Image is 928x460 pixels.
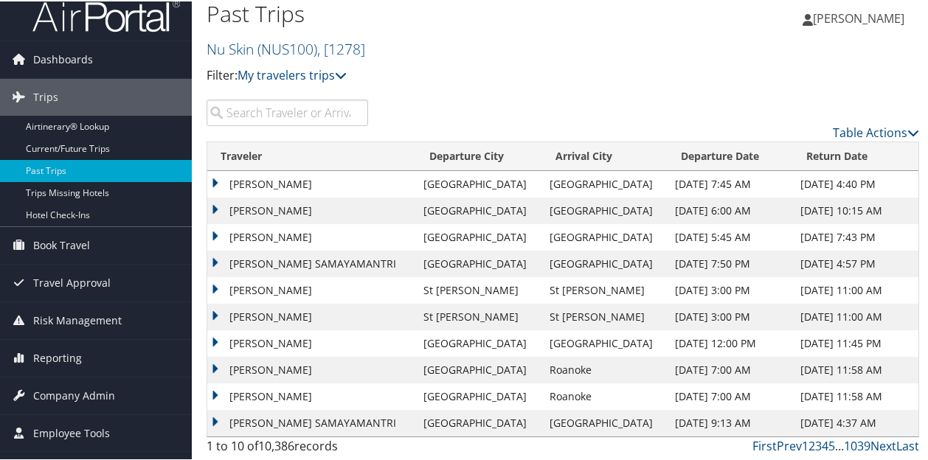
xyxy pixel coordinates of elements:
[317,38,365,57] span: , [ 1278 ]
[542,170,668,196] td: [GEOGRAPHIC_DATA]
[207,223,416,249] td: [PERSON_NAME]
[542,329,668,355] td: [GEOGRAPHIC_DATA]
[668,355,792,382] td: [DATE] 7:00 AM
[416,329,541,355] td: [GEOGRAPHIC_DATA]
[793,382,918,408] td: [DATE] 11:58 AM
[668,302,792,329] td: [DATE] 3:00 PM
[542,141,668,170] th: Arrival City: activate to sort column ascending
[416,249,541,276] td: [GEOGRAPHIC_DATA]
[33,263,111,300] span: Travel Approval
[542,408,668,435] td: [GEOGRAPHIC_DATA]
[828,436,835,453] a: 5
[207,170,416,196] td: [PERSON_NAME]
[257,38,317,57] span: ( NUS100 )
[416,141,541,170] th: Departure City: activate to sort column ascending
[416,223,541,249] td: [GEOGRAPHIC_DATA]
[793,329,918,355] td: [DATE] 11:45 PM
[33,77,58,114] span: Trips
[238,66,347,82] a: My travelers trips
[793,302,918,329] td: [DATE] 11:00 AM
[802,436,808,453] a: 1
[813,9,904,25] span: [PERSON_NAME]
[416,276,541,302] td: St [PERSON_NAME]
[668,141,792,170] th: Departure Date: activate to sort column ascending
[668,408,792,435] td: [DATE] 9:13 AM
[33,40,93,77] span: Dashboards
[870,436,896,453] a: Next
[793,223,918,249] td: [DATE] 7:43 PM
[416,302,541,329] td: St [PERSON_NAME]
[668,223,792,249] td: [DATE] 5:45 AM
[844,436,870,453] a: 1039
[416,408,541,435] td: [GEOGRAPHIC_DATA]
[793,141,918,170] th: Return Date: activate to sort column ascending
[33,376,115,413] span: Company Admin
[416,196,541,223] td: [GEOGRAPHIC_DATA]
[207,249,416,276] td: [PERSON_NAME] SAMAYAMANTRI
[668,170,792,196] td: [DATE] 7:45 AM
[793,408,918,435] td: [DATE] 4:37 AM
[207,302,416,329] td: [PERSON_NAME]
[207,65,682,84] p: Filter:
[793,170,918,196] td: [DATE] 4:40 PM
[33,226,90,262] span: Book Travel
[207,355,416,382] td: [PERSON_NAME]
[542,355,668,382] td: Roanoke
[793,249,918,276] td: [DATE] 4:57 PM
[542,196,668,223] td: [GEOGRAPHIC_DATA]
[668,329,792,355] td: [DATE] 12:00 PM
[793,276,918,302] td: [DATE] 11:00 AM
[822,436,828,453] a: 4
[33,338,82,375] span: Reporting
[207,98,368,125] input: Search Traveler or Arrival City
[207,382,416,408] td: [PERSON_NAME]
[416,382,541,408] td: [GEOGRAPHIC_DATA]
[207,329,416,355] td: [PERSON_NAME]
[416,170,541,196] td: [GEOGRAPHIC_DATA]
[815,436,822,453] a: 3
[207,276,416,302] td: [PERSON_NAME]
[258,436,294,453] span: 10,386
[668,249,792,276] td: [DATE] 7:50 PM
[833,123,919,139] a: Table Actions
[207,38,365,57] a: Nu Skin
[777,436,802,453] a: Prev
[542,276,668,302] td: St [PERSON_NAME]
[542,302,668,329] td: St [PERSON_NAME]
[668,276,792,302] td: [DATE] 3:00 PM
[33,301,122,338] span: Risk Management
[542,249,668,276] td: [GEOGRAPHIC_DATA]
[207,408,416,435] td: [PERSON_NAME] SAMAYAMANTRI
[542,382,668,408] td: Roanoke
[808,436,815,453] a: 2
[896,436,919,453] a: Last
[207,141,416,170] th: Traveler: activate to sort column ascending
[668,196,792,223] td: [DATE] 6:00 AM
[835,436,844,453] span: …
[542,223,668,249] td: [GEOGRAPHIC_DATA]
[793,355,918,382] td: [DATE] 11:58 AM
[33,414,110,450] span: Employee Tools
[207,196,416,223] td: [PERSON_NAME]
[752,436,777,453] a: First
[668,382,792,408] td: [DATE] 7:00 AM
[416,355,541,382] td: [GEOGRAPHIC_DATA]
[793,196,918,223] td: [DATE] 10:15 AM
